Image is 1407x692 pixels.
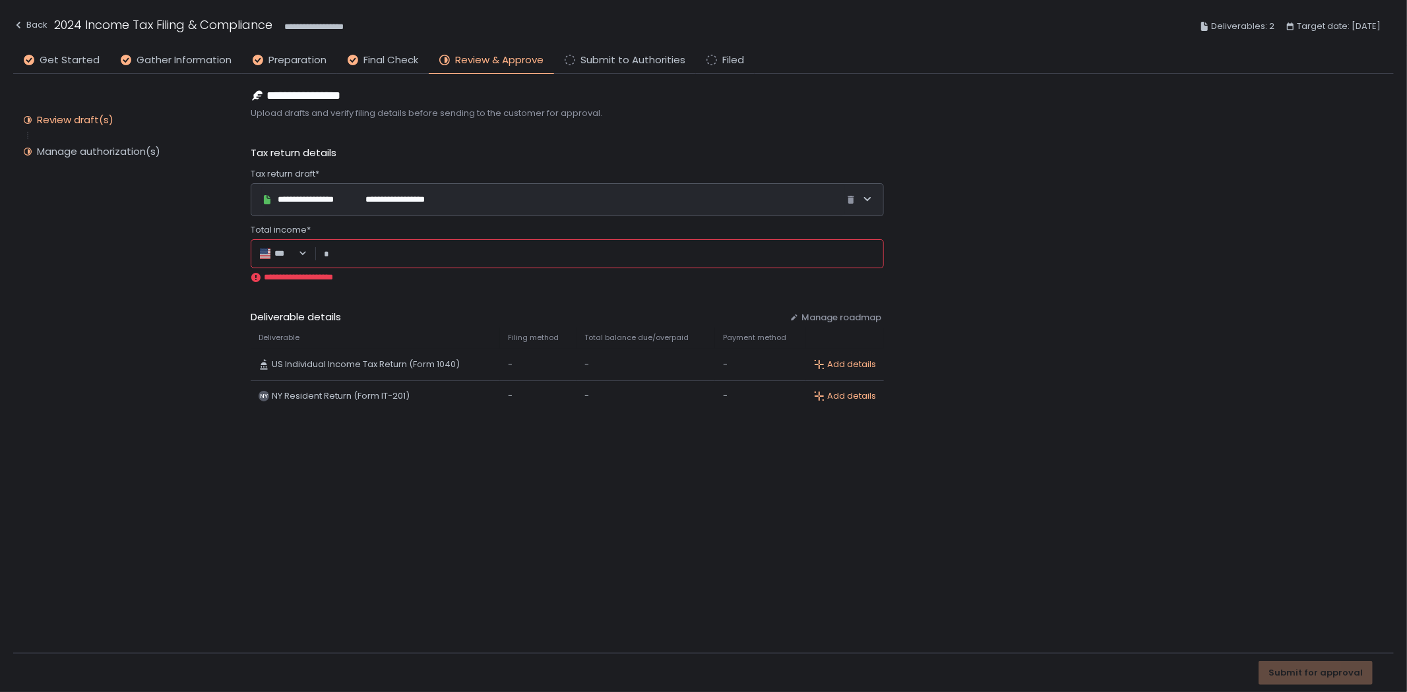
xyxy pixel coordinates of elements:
[13,17,47,33] div: Back
[585,359,590,370] span: -
[580,53,685,68] span: Submit to Authorities
[292,247,297,260] input: Search for option
[54,16,272,34] h1: 2024 Income Tax Filing & Compliance
[251,224,311,236] span: Total income*
[1297,18,1381,34] span: Target date: [DATE]
[259,247,307,260] div: Search for option
[251,310,779,325] span: Deliverable details
[272,359,460,370] span: US Individual Income Tax Return (Form 1040)
[251,168,319,180] span: Tax return draft*
[814,390,876,402] button: Add details
[363,53,418,68] span: Final Check
[40,53,100,68] span: Get Started
[37,145,160,158] div: Manage authorization(s)
[585,390,590,402] span: -
[259,333,299,343] span: Deliverable
[37,113,113,127] div: Review draft(s)
[13,16,47,38] button: Back
[508,359,569,370] div: -
[455,53,544,68] span: Review & Approve
[268,53,327,68] span: Preparation
[814,359,876,370] button: Add details
[790,312,881,324] button: Manage roadmap
[723,333,786,343] span: Payment method
[1211,18,1274,34] span: Deliverables: 2
[272,390,410,402] span: NY Resident Return (Form IT-201)
[585,333,689,343] span: Total balance due/overpaid
[508,390,569,402] div: -
[251,146,336,161] span: Tax return details
[722,53,744,68] span: Filed
[508,333,559,343] span: Filing method
[801,312,881,324] span: Manage roadmap
[260,392,268,400] text: NY
[137,53,232,68] span: Gather Information
[723,390,728,402] span: -
[723,359,728,370] span: -
[251,107,884,119] span: Upload drafts and verify filing details before sending to the customer for approval.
